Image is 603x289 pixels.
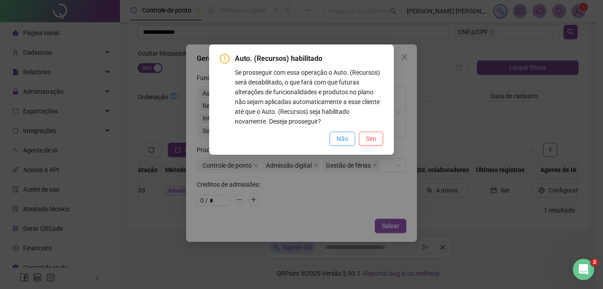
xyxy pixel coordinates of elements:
[235,68,383,126] div: Se prosseguir com essa operação o Auto. (Recursos) será desabilitado, o que fará com que futuras ...
[359,132,383,146] button: Sim
[366,134,376,144] span: Sim
[329,132,355,146] button: Não
[235,53,383,64] span: Auto. (Recursos) habilitado
[337,134,348,144] span: Não
[591,259,598,266] span: 2
[220,54,230,64] span: exclamation-circle
[573,259,594,280] iframe: Intercom live chat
